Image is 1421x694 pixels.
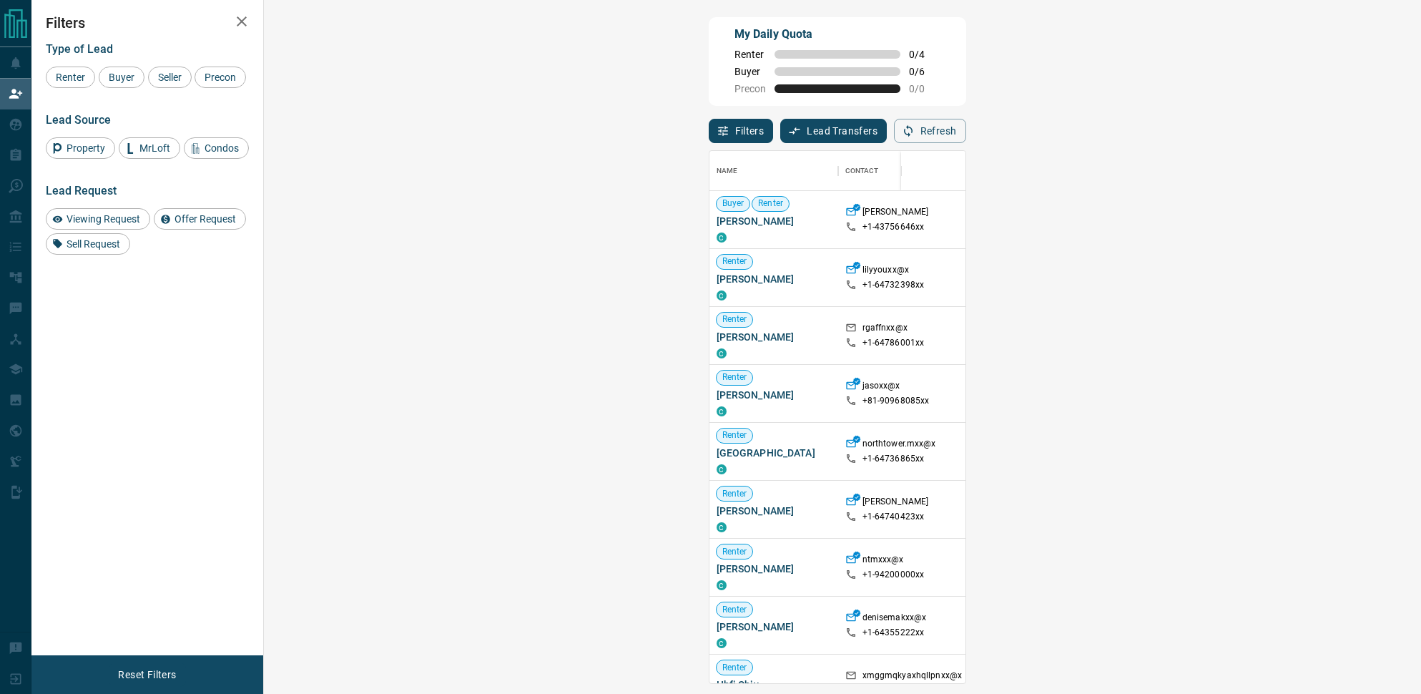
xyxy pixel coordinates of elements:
[169,213,241,225] span: Offer Request
[717,678,831,692] span: Hhfj Chjv
[717,488,753,500] span: Renter
[717,620,831,634] span: [PERSON_NAME]
[717,371,753,383] span: Renter
[862,438,936,453] p: northtower.mxx@x
[717,580,727,590] div: condos.ca
[46,208,150,230] div: Viewing Request
[862,612,927,627] p: denisemakxx@x
[862,337,925,349] p: +1- 64786001xx
[134,142,175,154] span: MrLoft
[862,322,908,337] p: rgaffnxx@x
[862,221,925,233] p: +1- 43756646xx
[46,42,113,56] span: Type of Lead
[46,113,111,127] span: Lead Source
[717,464,727,474] div: condos.ca
[845,151,879,191] div: Contact
[717,638,727,648] div: condos.ca
[894,119,966,143] button: Refresh
[46,184,117,197] span: Lead Request
[46,137,115,159] div: Property
[717,290,727,300] div: condos.ca
[62,238,125,250] span: Sell Request
[717,662,753,674] span: Renter
[717,255,753,268] span: Renter
[717,562,831,576] span: [PERSON_NAME]
[909,66,940,77] span: 0 / 6
[734,26,940,43] p: My Daily Quota
[717,272,831,286] span: [PERSON_NAME]
[62,213,145,225] span: Viewing Request
[51,72,90,83] span: Renter
[717,446,831,460] span: [GEOGRAPHIC_DATA]
[862,279,925,291] p: +1- 64732398xx
[862,380,900,395] p: jasoxx@x
[46,67,95,88] div: Renter
[862,670,963,685] p: xmggmqkyaxhqllpnxx@x
[109,663,185,687] button: Reset Filters
[717,330,831,344] span: [PERSON_NAME]
[709,151,838,191] div: Name
[862,453,925,465] p: +1- 64736865xx
[46,233,130,255] div: Sell Request
[195,67,246,88] div: Precon
[838,151,953,191] div: Contact
[717,197,750,210] span: Buyer
[862,554,904,569] p: ntmxxx@x
[862,627,925,639] p: +1- 64355222xx
[717,233,727,243] div: condos.ca
[46,14,249,31] h2: Filters
[862,569,925,581] p: +1- 94200000xx
[717,151,738,191] div: Name
[717,429,753,441] span: Renter
[909,83,940,94] span: 0 / 0
[717,522,727,532] div: condos.ca
[154,208,246,230] div: Offer Request
[104,72,139,83] span: Buyer
[780,119,887,143] button: Lead Transfers
[862,264,909,279] p: lilyyouxx@x
[99,67,144,88] div: Buyer
[862,496,929,511] p: [PERSON_NAME]
[717,546,753,558] span: Renter
[717,348,727,358] div: condos.ca
[717,313,753,326] span: Renter
[752,197,789,210] span: Renter
[717,504,831,518] span: [PERSON_NAME]
[862,395,930,407] p: +81- 90968085xx
[148,67,192,88] div: Seller
[734,66,766,77] span: Buyer
[862,511,925,523] p: +1- 64740423xx
[200,72,241,83] span: Precon
[862,206,929,221] p: [PERSON_NAME]
[734,49,766,60] span: Renter
[184,137,249,159] div: Condos
[200,142,244,154] span: Condos
[734,83,766,94] span: Precon
[717,214,831,228] span: [PERSON_NAME]
[119,137,180,159] div: MrLoft
[153,72,187,83] span: Seller
[62,142,110,154] span: Property
[717,406,727,416] div: condos.ca
[717,604,753,616] span: Renter
[909,49,940,60] span: 0 / 4
[709,119,774,143] button: Filters
[717,388,831,402] span: [PERSON_NAME]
